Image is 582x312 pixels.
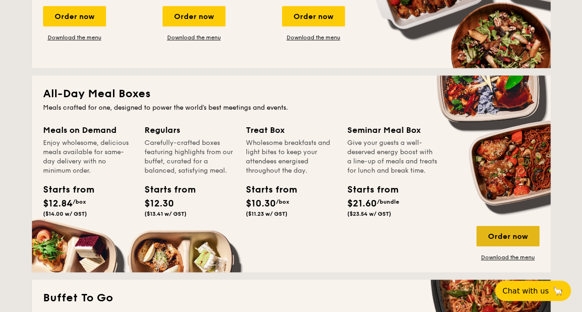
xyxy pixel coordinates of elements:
div: Starts from [144,183,186,197]
a: Download the menu [163,34,225,41]
div: Starts from [347,183,389,197]
div: Carefully-crafted boxes featuring highlights from our buffet, curated for a balanced, satisfying ... [144,138,235,175]
div: Enjoy wholesome, delicious meals available for same-day delivery with no minimum order. [43,138,133,175]
div: Order now [476,226,539,246]
div: Treat Box [246,124,336,137]
div: Starts from [246,183,288,197]
span: ($23.54 w/ GST) [347,211,391,217]
span: $12.84 [43,198,73,209]
button: Chat with us🦙 [495,281,571,301]
span: ($13.41 w/ GST) [144,211,187,217]
div: Order now [163,6,225,26]
span: ($11.23 w/ GST) [246,211,288,217]
a: Download the menu [43,34,106,41]
span: ($14.00 w/ GST) [43,211,87,217]
div: Starts from [43,183,85,197]
h2: Buffet To Go [43,291,539,306]
a: Download the menu [282,34,345,41]
div: Order now [282,6,345,26]
h2: All-Day Meal Boxes [43,87,539,101]
div: Seminar Meal Box [347,124,438,137]
span: /bundle [377,199,399,205]
div: Meals on Demand [43,124,133,137]
span: $10.30 [246,198,276,209]
a: Download the menu [476,254,539,261]
span: /box [73,199,86,205]
span: $12.30 [144,198,174,209]
div: Wholesome breakfasts and light bites to keep your attendees energised throughout the day. [246,138,336,175]
span: Chat with us [502,287,549,295]
div: Regulars [144,124,235,137]
span: $21.60 [347,198,377,209]
div: Order now [43,6,106,26]
div: Meals crafted for one, designed to power the world's best meetings and events. [43,103,539,112]
span: /box [276,199,289,205]
span: 🦙 [552,286,563,296]
div: Give your guests a well-deserved energy boost with a line-up of meals and treats for lunch and br... [347,138,438,175]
